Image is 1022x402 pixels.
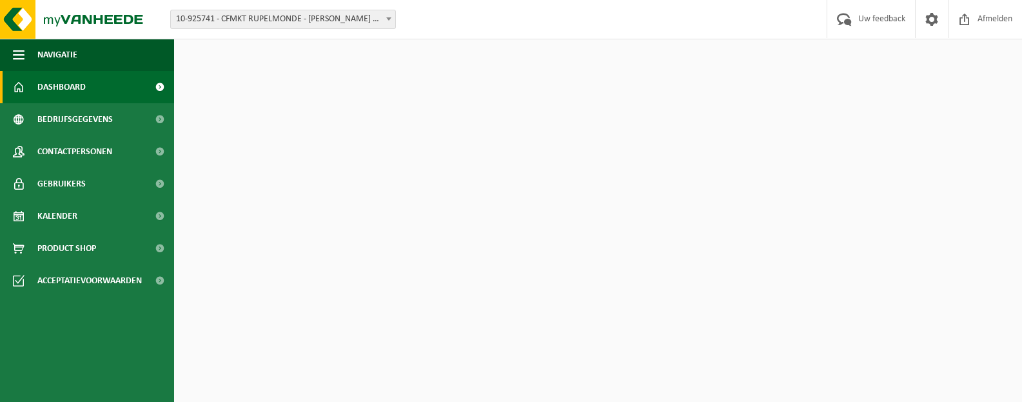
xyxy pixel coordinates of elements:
[37,136,112,168] span: Contactpersonen
[170,10,396,29] span: 10-925741 - CFMKT RUPELMONDE - BASTIJNS VAN CEULEN GROEP BASTIJNS - KRUIBEKE
[37,232,96,265] span: Product Shop
[37,265,142,297] span: Acceptatievoorwaarden
[37,200,77,232] span: Kalender
[37,168,86,200] span: Gebruikers
[37,71,86,103] span: Dashboard
[37,39,77,71] span: Navigatie
[37,103,113,136] span: Bedrijfsgegevens
[171,10,395,28] span: 10-925741 - CFMKT RUPELMONDE - BASTIJNS VAN CEULEN GROEP BASTIJNS - KRUIBEKE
